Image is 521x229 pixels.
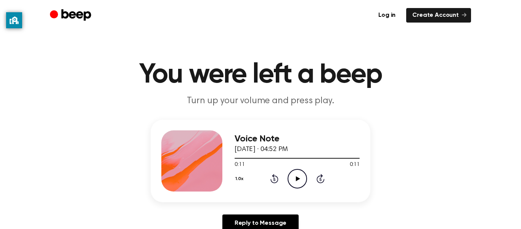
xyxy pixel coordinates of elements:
[235,146,288,153] span: [DATE] · 04:52 PM
[235,172,246,185] button: 1.0x
[406,8,471,23] a: Create Account
[114,95,407,107] p: Turn up your volume and press play.
[6,12,22,28] button: privacy banner
[372,8,402,23] a: Log in
[235,161,244,169] span: 0:11
[65,61,456,89] h1: You were left a beep
[50,8,93,23] a: Beep
[350,161,360,169] span: 0:11
[235,134,360,144] h3: Voice Note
